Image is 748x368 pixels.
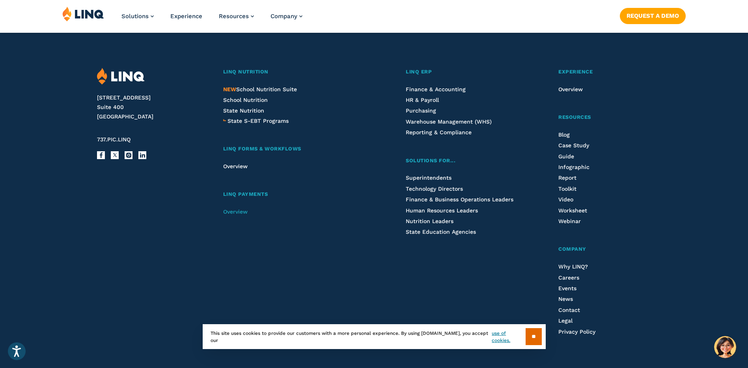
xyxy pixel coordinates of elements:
[558,218,581,224] a: Webinar
[558,246,586,252] span: Company
[558,196,573,203] a: Video
[406,218,453,224] a: Nutrition Leaders
[558,114,591,120] span: Resources
[138,151,146,159] a: LinkedIn
[223,190,365,199] a: LINQ Payments
[223,107,264,114] a: State Nutrition
[558,69,593,75] span: Experience
[111,151,119,159] a: X
[558,329,595,335] a: Privacy Policy
[558,274,579,281] a: Careers
[406,86,466,92] a: Finance & Accounting
[270,13,302,20] a: Company
[558,142,589,148] a: Case Study
[406,129,472,135] a: Reporting & Compliance
[219,13,254,20] a: Resources
[558,263,588,270] a: Why LINQ?
[219,13,249,20] span: Resources
[203,324,546,349] div: This site uses cookies to provide our customers with a more personal experience. By using [DOMAIN...
[223,146,301,152] span: LINQ Forms & Workflows
[406,207,478,214] a: Human Resources Leaders
[97,136,131,143] span: 737.PIC.LINQ
[558,153,574,160] a: Guide
[228,116,289,125] a: State S-EBT Programs
[558,207,587,214] a: Worksheet
[223,191,268,197] span: LINQ Payments
[558,317,573,324] a: Legal
[406,196,513,203] a: Finance & Business Operations Leaders
[558,68,651,76] a: Experience
[97,151,105,159] a: Facebook
[620,8,686,24] a: Request a Demo
[714,336,736,358] button: Hello, have a question? Let’s chat.
[62,6,104,21] img: LINQ | K‑12 Software
[406,97,439,103] a: HR & Payroll
[223,69,269,75] span: LINQ Nutrition
[170,13,202,20] a: Experience
[270,13,297,20] span: Company
[406,69,432,75] span: LINQ ERP
[558,86,583,92] a: Overview
[406,186,463,192] a: Technology Directors
[223,86,297,92] a: NEWSchool Nutrition Suite
[406,229,476,235] a: State Education Agencies
[223,208,248,215] a: Overview
[492,330,525,344] a: use of cookies.
[223,163,248,169] a: Overview
[223,86,297,92] span: School Nutrition Suite
[558,186,576,192] a: Toolkit
[223,97,268,103] a: School Nutrition
[121,6,302,32] nav: Primary Navigation
[558,307,580,313] a: Contact
[558,164,589,170] a: Infographic
[125,151,132,159] a: Instagram
[406,107,436,114] a: Purchasing
[558,245,651,253] a: Company
[558,285,576,291] span: Events
[97,93,204,121] address: [STREET_ADDRESS] Suite 400 [GEOGRAPHIC_DATA]
[620,6,686,24] nav: Button Navigation
[558,131,570,138] a: Blog
[223,68,365,76] a: LINQ Nutrition
[228,118,289,124] span: State S-EBT Programs
[97,68,145,85] img: LINQ | K‑12 Software
[223,145,365,153] a: LINQ Forms & Workflows
[558,113,651,122] a: Resources
[223,86,236,92] span: NEW
[406,68,517,76] a: LINQ ERP
[121,13,154,20] a: Solutions
[406,175,451,181] a: Superintendents
[406,118,492,125] a: Warehouse Management (WHS)
[558,175,576,181] a: Report
[558,296,573,302] a: News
